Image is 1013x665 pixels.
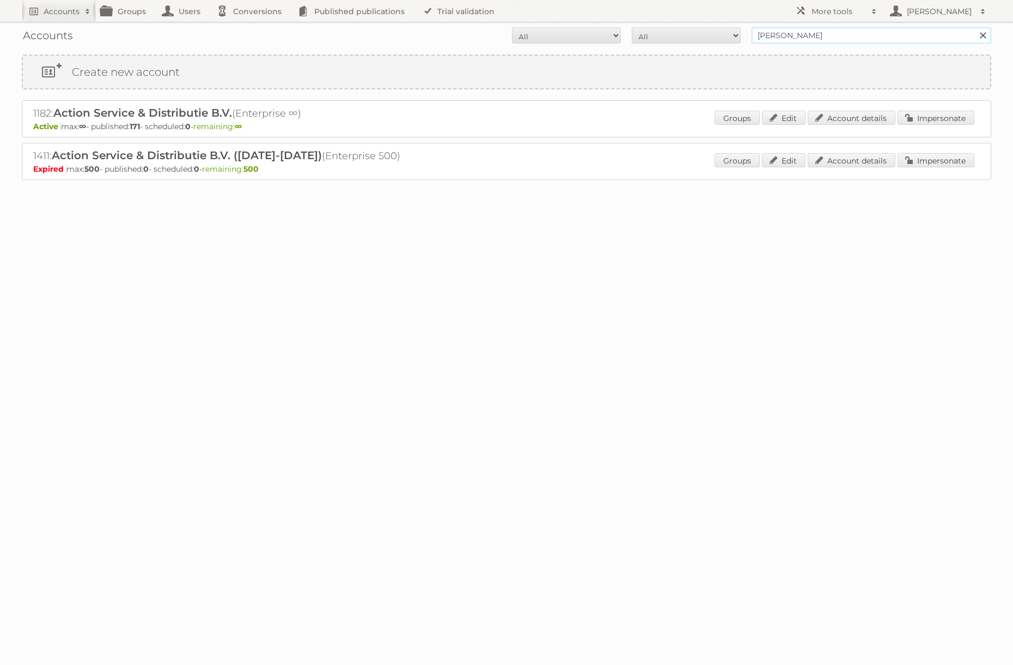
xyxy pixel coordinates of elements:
[84,164,100,174] strong: 500
[143,164,149,174] strong: 0
[33,149,414,163] h2: 1411: (Enterprise 500)
[898,111,974,125] a: Impersonate
[33,122,980,131] p: max: - published: - scheduled: -
[808,153,895,167] a: Account details
[762,111,805,125] a: Edit
[33,164,980,174] p: max: - published: - scheduled: -
[811,6,866,17] h2: More tools
[33,164,66,174] span: Expired
[53,106,232,119] span: Action Service & Distributie B.V.
[185,122,191,131] strong: 0
[79,122,86,131] strong: ∞
[193,122,242,131] span: remaining:
[762,153,805,167] a: Edit
[130,122,140,131] strong: 171
[202,164,259,174] span: remaining:
[898,153,974,167] a: Impersonate
[715,153,760,167] a: Groups
[23,56,990,88] a: Create new account
[44,6,80,17] h2: Accounts
[33,106,414,120] h2: 1182: (Enterprise ∞)
[715,111,760,125] a: Groups
[808,111,895,125] a: Account details
[52,149,322,162] span: Action Service & Distributie B.V. ([DATE]-[DATE])
[33,122,61,131] span: Active
[235,122,242,131] strong: ∞
[194,164,199,174] strong: 0
[904,6,975,17] h2: [PERSON_NAME]
[243,164,259,174] strong: 500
